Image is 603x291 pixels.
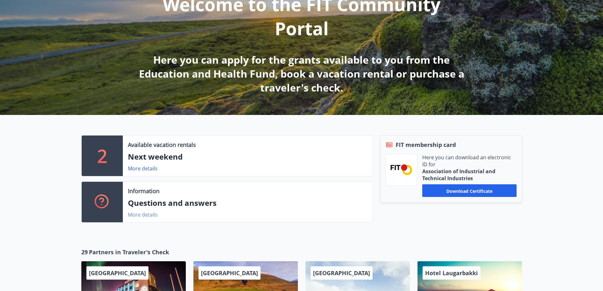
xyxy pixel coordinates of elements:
[391,164,412,175] img: FPQVkF9lTnNbbaRSFyT17YYeljoOGk5m51IhT0bO.png
[81,248,88,256] span: 29
[97,144,107,168] p: 2
[422,184,517,197] button: Download certificate
[422,154,511,168] font: Here you can download an electronic ID for
[425,269,478,277] font: Hotel Laugarbakki
[396,141,456,149] font: FIT membership card
[128,151,183,162] font: Next weekend
[128,165,158,172] font: More details
[128,198,217,208] font: Questions and answers
[201,269,258,277] font: [GEOGRAPHIC_DATA]
[313,269,370,277] font: [GEOGRAPHIC_DATA]
[139,53,464,94] font: Here you can apply for the grants available to you from the Education and Health Fund, book a vac...
[89,248,169,256] font: Partners in Traveler's Check
[128,211,158,218] font: More details
[128,187,160,195] font: Information
[422,168,495,182] font: Association of Industrial and Technical Industries
[446,188,493,194] font: Download certificate
[128,141,196,149] font: Available vacation rentals
[89,269,146,277] font: [GEOGRAPHIC_DATA]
